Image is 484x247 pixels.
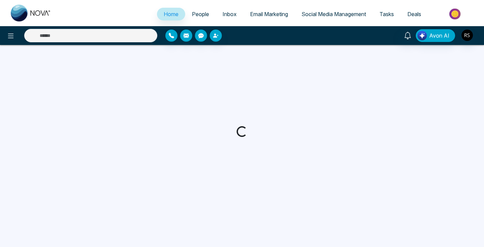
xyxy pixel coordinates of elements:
span: Avon AI [429,32,449,40]
a: Deals [401,8,428,20]
img: Lead Flow [417,31,427,40]
a: People [185,8,216,20]
button: Avon AI [416,29,455,42]
span: Tasks [379,11,394,17]
img: Nova CRM Logo [11,5,51,21]
img: User Avatar [461,30,473,41]
img: Market-place.gif [431,6,480,21]
span: People [192,11,209,17]
span: Inbox [223,11,237,17]
a: Home [157,8,185,20]
a: Tasks [373,8,401,20]
a: Social Media Management [295,8,373,20]
span: Deals [407,11,421,17]
span: Home [164,11,178,17]
a: Email Marketing [243,8,295,20]
span: Email Marketing [250,11,288,17]
span: Social Media Management [301,11,366,17]
a: Inbox [216,8,243,20]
